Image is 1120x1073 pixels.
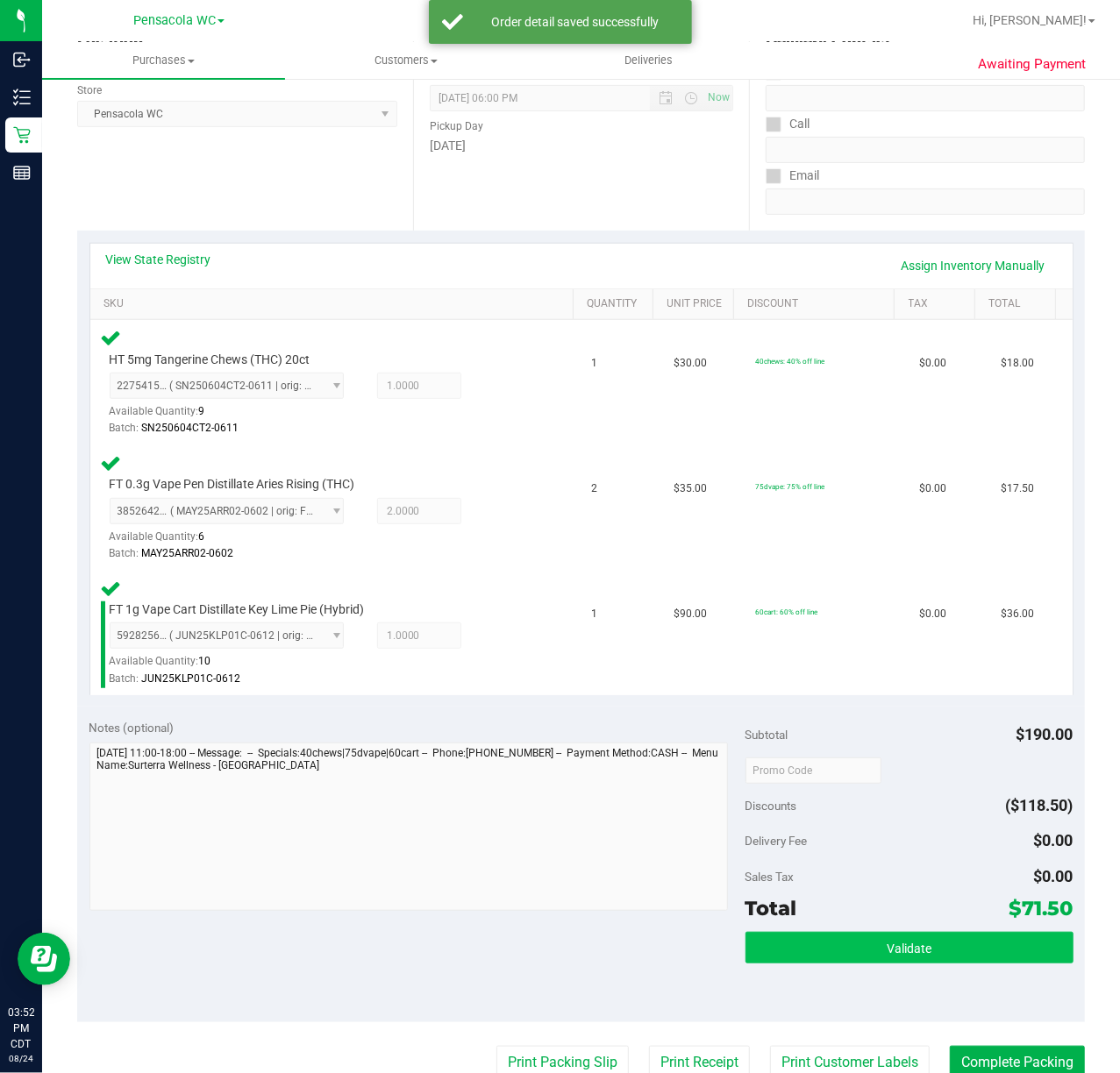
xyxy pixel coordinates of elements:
[110,524,356,558] div: Available Quantity:
[110,352,310,368] span: HT 5mg Tangerine Chews (THC) 20ct
[13,89,31,106] inline-svg: Inventory
[592,355,598,372] span: 1
[13,164,31,181] inline-svg: Reports
[1034,867,1074,885] span: $0.00
[755,482,824,491] span: 75dvape: 75% off line
[199,530,205,543] span: 6
[755,608,817,616] span: 60cart: 60% off line
[766,137,1085,163] input: Format: (999) 999-9999
[766,111,810,137] label: Call
[110,672,139,685] span: Batch:
[18,933,70,985] iframe: Resource center
[887,942,931,956] span: Validate
[103,297,566,311] a: SKU
[919,480,946,497] span: $0.00
[8,1005,34,1052] p: 03:52 PM CDT
[42,42,285,79] a: Purchases
[745,834,808,848] span: Delivery Fee
[430,137,733,155] div: [DATE]
[527,42,770,79] a: Deliveries
[755,357,824,366] span: 40chews: 40% off line
[199,405,205,417] span: 9
[747,297,888,311] a: Discount
[110,547,139,559] span: Batch:
[592,480,598,497] span: 2
[592,606,598,622] span: 1
[89,721,175,735] span: Notes (optional)
[42,53,285,68] span: Purchases
[674,355,707,372] span: $30.00
[142,547,234,559] span: MAY25ARR02-0602
[142,672,241,685] span: JUN25KLP01C-0612
[1009,896,1074,920] span: $71.50
[285,42,528,79] a: Customers
[979,54,1087,75] span: Awaiting Payment
[745,896,797,920] span: Total
[674,606,707,622] span: $90.00
[667,297,727,311] a: Unit Price
[106,251,211,268] a: View State Registry
[77,82,102,98] label: Store
[973,13,1087,27] span: Hi, [PERSON_NAME]!
[430,118,483,134] label: Pickup Day
[286,53,527,68] span: Customers
[988,297,1048,311] a: Total
[1006,796,1074,814] span: ($118.50)
[473,13,679,31] div: Order detail saved successfully
[919,606,946,622] span: $0.00
[909,297,968,311] a: Tax
[199,655,211,667] span: 10
[601,53,696,68] span: Deliveries
[745,757,881,784] input: Promo Code
[1001,480,1034,497] span: $17.50
[110,476,355,493] span: FT 0.3g Vape Pen Distillate Aries Rising (THC)
[1001,355,1034,372] span: $18.00
[142,422,239,434] span: SN250604CT2-0611
[1034,831,1074,849] span: $0.00
[13,51,31,68] inline-svg: Inbound
[766,163,819,188] label: Email
[745,728,788,742] span: Subtotal
[745,790,797,821] span: Discounts
[587,297,646,311] a: Quantity
[919,355,946,372] span: $0.00
[110,601,365,618] span: FT 1g Vape Cart Distillate Key Lime Pie (Hybrid)
[110,399,356,433] div: Available Quantity:
[1017,725,1074,743] span: $190.00
[133,13,216,28] span: Pensacola WC
[766,85,1085,111] input: Format: (999) 999-9999
[13,126,31,144] inline-svg: Retail
[674,480,707,497] span: $35.00
[1001,606,1034,622] span: $36.00
[745,932,1074,963] button: Validate
[110,422,139,434] span: Batch:
[745,870,795,884] span: Sales Tax
[8,1052,34,1065] p: 08/24
[890,251,1057,281] a: Assign Inventory Manually
[110,649,356,683] div: Available Quantity:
